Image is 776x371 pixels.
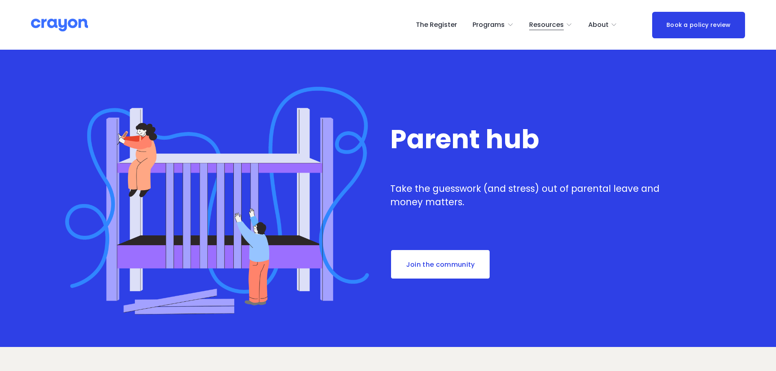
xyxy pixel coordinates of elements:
[31,18,88,32] img: Crayon
[416,18,457,31] a: The Register
[529,19,564,31] span: Resources
[390,249,490,279] a: Join the community
[473,18,514,31] a: folder dropdown
[529,18,573,31] a: folder dropdown
[473,19,505,31] span: Programs
[390,125,666,153] h1: Parent hub
[652,12,745,38] a: Book a policy review
[390,182,666,209] p: Take the guesswork (and stress) out of parental leave and money matters.
[588,19,609,31] span: About
[588,18,618,31] a: folder dropdown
